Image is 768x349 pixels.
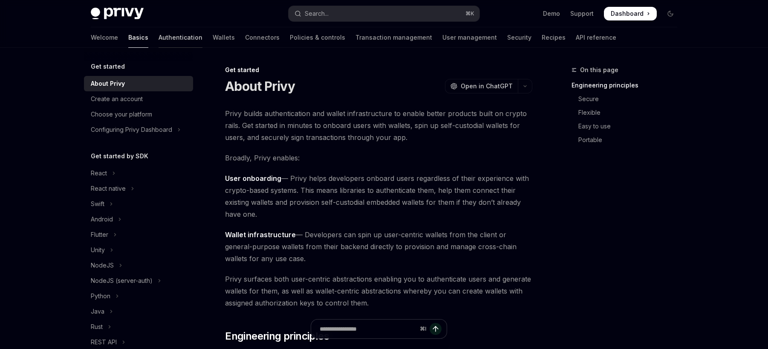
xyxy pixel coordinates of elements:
[305,9,329,19] div: Search...
[84,122,193,137] button: Toggle Configuring Privy Dashboard section
[84,258,193,273] button: Toggle NodeJS section
[91,199,104,209] div: Swift
[572,119,684,133] a: Easy to use
[576,27,616,48] a: API reference
[664,7,677,20] button: Toggle dark mode
[91,151,148,161] h5: Get started by SDK
[91,291,110,301] div: Python
[84,304,193,319] button: Toggle Java section
[91,306,104,317] div: Java
[91,322,103,332] div: Rust
[542,27,566,48] a: Recipes
[91,245,105,255] div: Unity
[225,229,532,265] span: — Developers can spin up user-centric wallets from the client or general-purpose wallets from the...
[91,230,108,240] div: Flutter
[572,133,684,147] a: Portable
[91,183,126,194] div: React native
[225,66,532,74] div: Get started
[91,94,143,104] div: Create an account
[159,27,202,48] a: Authentication
[543,9,560,18] a: Demo
[611,9,644,18] span: Dashboard
[225,79,295,94] h1: About Privy
[91,214,113,224] div: Android
[225,152,532,164] span: Broadly, Privy enables:
[572,79,684,92] a: Engineering principles
[570,9,594,18] a: Support
[225,230,296,239] strong: Wallet infrastructure
[245,27,280,48] a: Connectors
[290,27,345,48] a: Policies & controls
[128,27,148,48] a: Basics
[91,337,117,347] div: REST API
[91,8,144,20] img: dark logo
[84,196,193,212] button: Toggle Swift section
[604,7,657,20] a: Dashboard
[91,168,107,178] div: React
[213,27,235,48] a: Wallets
[91,260,114,270] div: NodeJS
[84,227,193,242] button: Toggle Flutter section
[91,125,172,135] div: Configuring Privy Dashboard
[91,109,152,119] div: Choose your platform
[572,106,684,119] a: Flexible
[430,323,442,335] button: Send message
[445,79,518,93] button: Open in ChatGPT
[225,273,532,309] span: Privy surfaces both user-centric abstractions enabling you to authenticate users and generate wal...
[465,10,474,17] span: ⌘ K
[84,76,193,91] a: About Privy
[225,108,532,143] span: Privy builds authentication and wallet infrastructure to enable better products built on crypto r...
[320,320,416,338] input: Ask a question...
[442,27,497,48] a: User management
[84,212,193,227] button: Toggle Android section
[225,172,532,220] span: — Privy helps developers onboard users regardless of their experience with crypto-based systems. ...
[355,27,432,48] a: Transaction management
[84,273,193,288] button: Toggle NodeJS (server-auth) section
[84,319,193,334] button: Toggle Rust section
[84,242,193,258] button: Toggle Unity section
[84,288,193,304] button: Toggle Python section
[91,27,118,48] a: Welcome
[572,92,684,106] a: Secure
[580,65,618,75] span: On this page
[84,181,193,196] button: Toggle React native section
[507,27,531,48] a: Security
[91,276,153,286] div: NodeJS (server-auth)
[84,166,193,181] button: Toggle React section
[84,91,193,107] a: Create an account
[289,6,479,21] button: Open search
[225,174,281,183] strong: User onboarding
[84,107,193,122] a: Choose your platform
[461,82,513,90] span: Open in ChatGPT
[91,61,125,72] h5: Get started
[91,79,125,89] div: About Privy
